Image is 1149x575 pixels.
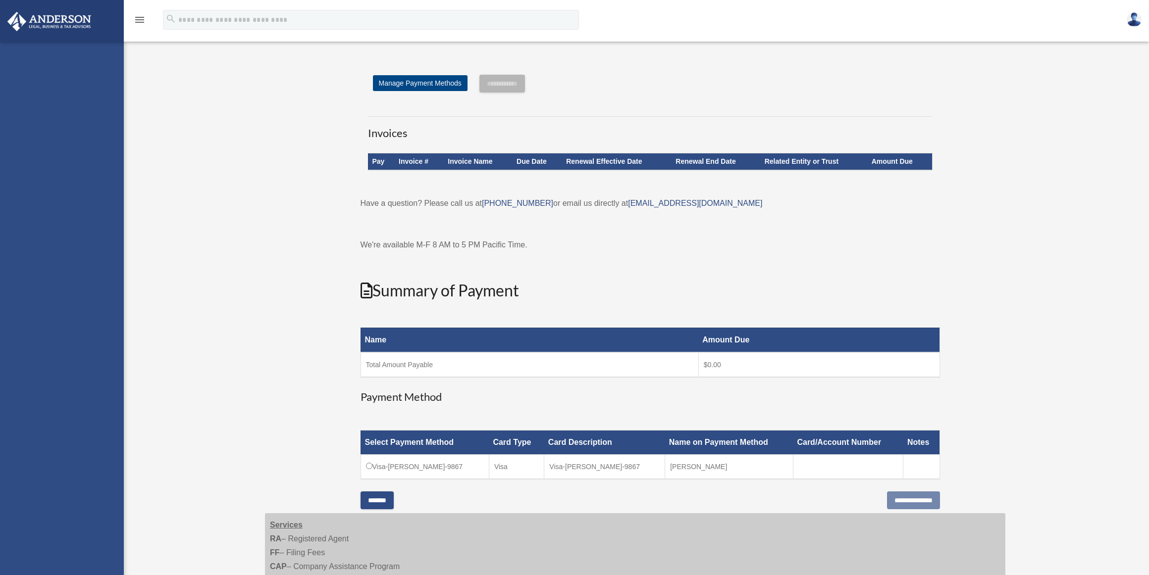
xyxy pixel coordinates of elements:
a: Manage Payment Methods [373,75,468,91]
td: $0.00 [698,352,940,377]
h2: Summary of Payment [361,280,940,302]
i: menu [134,14,146,26]
th: Card Type [489,431,544,455]
th: Name [361,328,698,352]
strong: RA [270,534,281,543]
td: Visa-[PERSON_NAME]-9867 [544,455,665,479]
th: Due Date [513,153,562,170]
td: Visa-[PERSON_NAME]-9867 [361,455,489,479]
th: Card/Account Number [793,431,903,455]
th: Notes [903,431,940,455]
strong: Services [270,521,303,529]
h3: Payment Method [361,389,940,405]
th: Renewal Effective Date [562,153,672,170]
strong: FF [270,548,280,557]
th: Renewal End Date [672,153,760,170]
p: We're available M-F 8 AM to 5 PM Pacific Time. [361,238,940,252]
img: Anderson Advisors Platinum Portal [4,12,94,31]
a: [PHONE_NUMBER] [482,199,553,207]
th: Name on Payment Method [665,431,793,455]
td: Total Amount Payable [361,352,698,377]
h3: Invoices [368,116,933,141]
i: search [165,13,176,24]
a: menu [134,17,146,26]
img: User Pic [1127,12,1142,27]
strong: CAP [270,562,287,571]
th: Amount Due [698,328,940,352]
a: [EMAIL_ADDRESS][DOMAIN_NAME] [628,199,762,207]
td: [PERSON_NAME] [665,455,793,479]
th: Invoice Name [444,153,513,170]
p: Have a question? Please call us at or email us directly at [361,196,940,210]
th: Pay [368,153,395,170]
th: Related Entity or Trust [761,153,868,170]
td: Visa [489,455,544,479]
th: Select Payment Method [361,431,489,455]
th: Invoice # [395,153,444,170]
th: Card Description [544,431,665,455]
th: Amount Due [868,153,932,170]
